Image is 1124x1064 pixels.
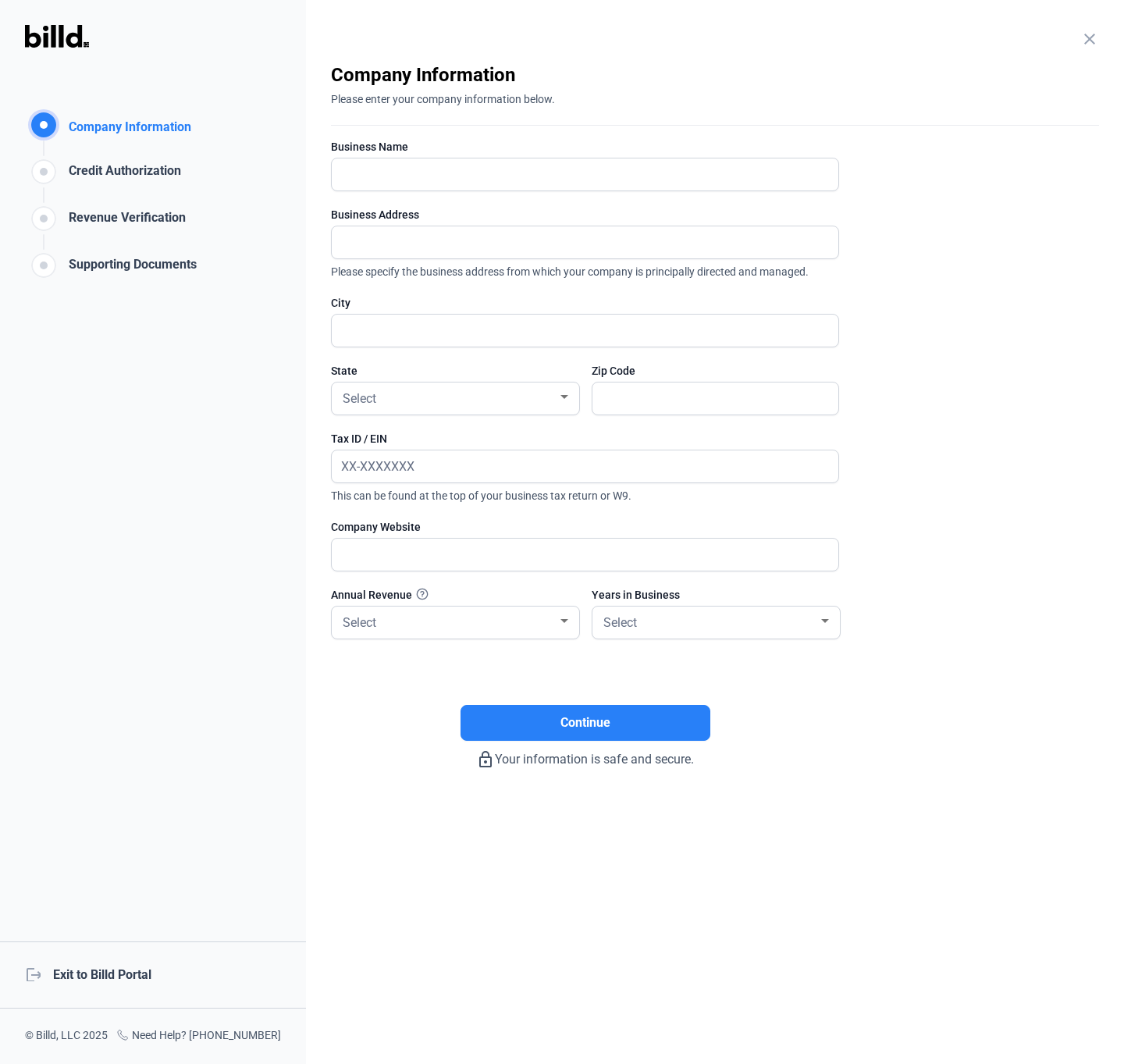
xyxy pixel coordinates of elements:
div: © Billd, LLC 2025 [25,1027,108,1045]
div: City [331,295,839,311]
input: XX-XXXXXXX [332,450,821,482]
button: Continue [461,705,710,741]
span: Select [603,615,637,630]
div: Years in Business [592,587,839,603]
div: Please enter your company information below. [331,87,1099,107]
mat-icon: lock_outline [476,750,495,769]
div: Business Address [331,207,839,222]
div: Annual Revenue [331,587,578,603]
div: Zip Code [592,363,839,379]
span: Please specify the business address from which your company is principally directed and managed. [331,259,839,279]
div: Company Information [331,62,1099,87]
div: Need Help? [PHONE_NUMBER] [116,1027,281,1045]
div: Credit Authorization [62,162,181,187]
span: Select [343,391,376,406]
span: Select [343,615,376,630]
span: Continue [560,713,610,732]
span: This can be found at the top of your business tax return or W9. [331,483,839,504]
div: Business Name [331,139,839,155]
div: Your information is safe and secure. [331,741,839,769]
img: Billd Logo [25,25,89,48]
div: Tax ID / EIN [331,431,839,447]
div: Company Website [331,519,839,535]
div: State [331,363,578,379]
div: Supporting Documents [62,255,197,281]
div: Company Information [62,118,191,141]
div: Revenue Verification [62,208,186,234]
mat-icon: close [1080,30,1099,48]
mat-icon: logout [25,966,41,981]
